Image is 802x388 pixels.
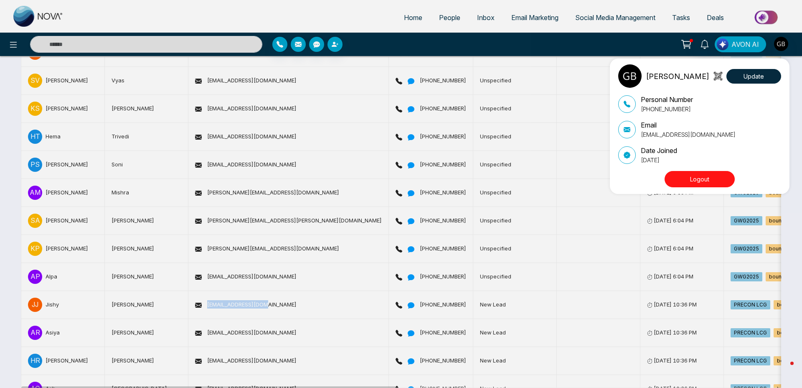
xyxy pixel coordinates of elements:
[641,130,736,139] p: [EMAIL_ADDRESS][DOMAIN_NAME]
[641,145,677,156] p: Date Joined
[774,360,794,380] iframe: Intercom live chat
[641,105,693,113] p: [PHONE_NUMBER]
[641,94,693,105] p: Personal Number
[641,156,677,164] p: [DATE]
[726,69,781,84] button: Update
[641,120,736,130] p: Email
[646,71,709,82] p: [PERSON_NAME]
[665,171,735,187] button: Logout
